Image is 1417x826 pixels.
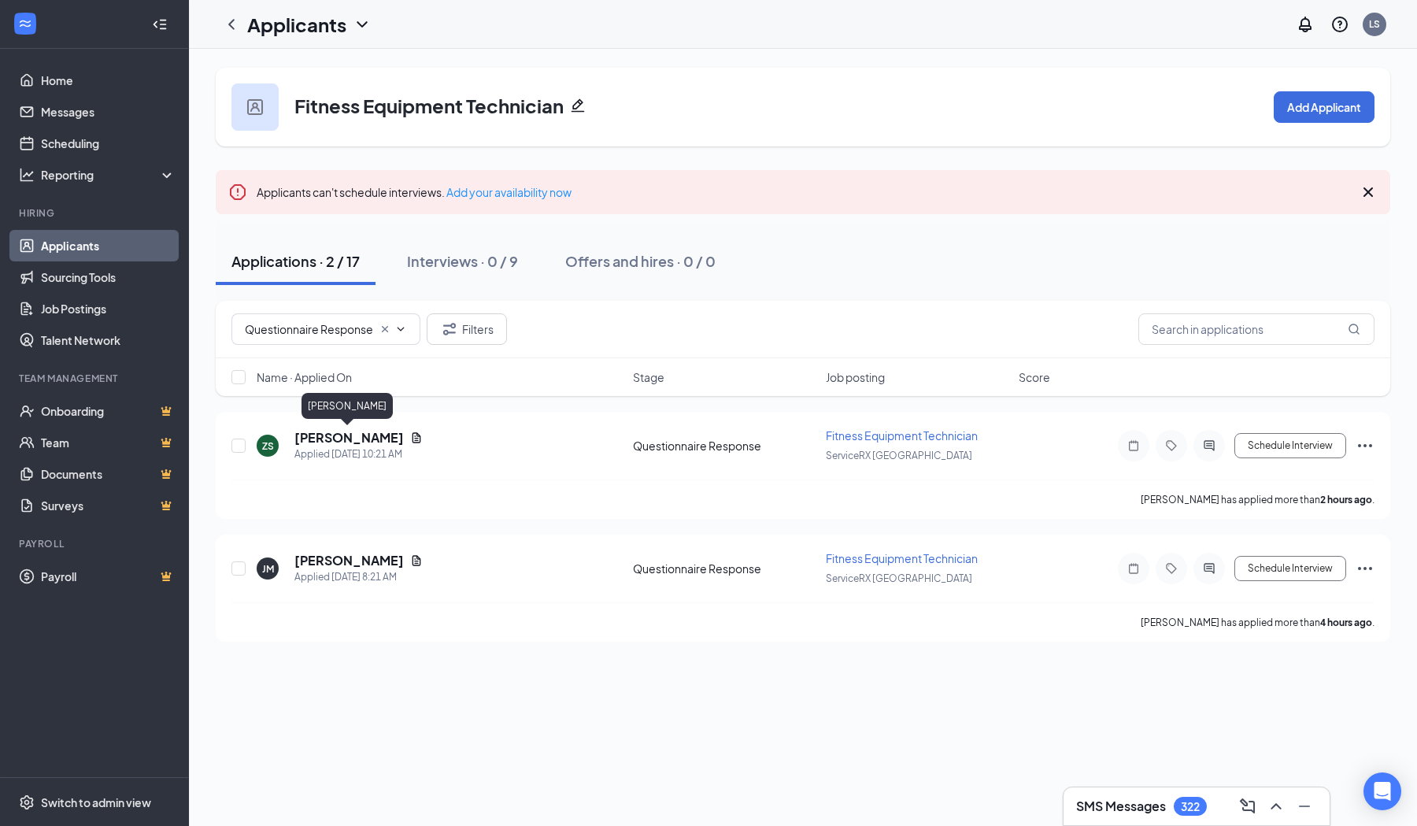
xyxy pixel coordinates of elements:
[294,552,404,569] h5: [PERSON_NAME]
[294,429,404,446] h5: [PERSON_NAME]
[570,98,586,113] svg: Pencil
[41,795,151,810] div: Switch to admin view
[41,167,176,183] div: Reporting
[826,450,972,461] span: ServiceRX [GEOGRAPHIC_DATA]
[1141,493,1374,506] p: [PERSON_NAME] has applied more than .
[294,569,423,585] div: Applied [DATE] 8:21 AM
[1019,369,1050,385] span: Score
[410,432,423,444] svg: Document
[1124,562,1143,575] svg: Note
[1296,15,1315,34] svg: Notifications
[245,320,372,338] input: All Stages
[826,428,978,443] span: Fitness Equipment Technician
[247,11,346,38] h1: Applicants
[41,395,176,427] a: OnboardingCrown
[394,323,407,335] svg: ChevronDown
[565,251,716,271] div: Offers and hires · 0 / 0
[1141,616,1374,629] p: [PERSON_NAME] has applied more than .
[294,446,423,462] div: Applied [DATE] 10:21 AM
[152,17,168,32] svg: Collapse
[222,15,241,34] svg: ChevronLeft
[633,438,816,454] div: Questionnaire Response
[1162,439,1181,452] svg: Tag
[257,369,352,385] span: Name · Applied On
[1181,800,1200,813] div: 322
[826,572,972,584] span: ServiceRX [GEOGRAPHIC_DATA]
[1369,17,1380,31] div: LS
[1320,494,1372,506] b: 2 hours ago
[19,206,172,220] div: Hiring
[302,393,393,419] div: [PERSON_NAME]
[826,369,885,385] span: Job posting
[41,293,176,324] a: Job Postings
[1320,617,1372,628] b: 4 hours ago
[294,92,564,119] h3: Fitness Equipment Technician
[231,251,360,271] div: Applications · 2 / 17
[41,427,176,458] a: TeamCrown
[633,561,816,576] div: Questionnaire Response
[1238,797,1257,816] svg: ComposeMessage
[353,15,372,34] svg: ChevronDown
[1295,797,1314,816] svg: Minimize
[41,65,176,96] a: Home
[41,261,176,293] a: Sourcing Tools
[1263,794,1289,819] button: ChevronUp
[1234,433,1346,458] button: Schedule Interview
[1138,313,1374,345] input: Search in applications
[41,458,176,490] a: DocumentsCrown
[262,439,274,453] div: ZS
[1235,794,1260,819] button: ComposeMessage
[262,562,274,576] div: JM
[1356,559,1374,578] svg: Ellipses
[1348,323,1360,335] svg: MagnifyingGlass
[41,96,176,128] a: Messages
[19,795,35,810] svg: Settings
[826,551,978,565] span: Fitness Equipment Technician
[379,323,391,335] svg: Cross
[19,167,35,183] svg: Analysis
[19,537,172,550] div: Payroll
[1162,562,1181,575] svg: Tag
[41,128,176,159] a: Scheduling
[1124,439,1143,452] svg: Note
[1076,798,1166,815] h3: SMS Messages
[41,324,176,356] a: Talent Network
[1359,183,1378,202] svg: Cross
[1234,556,1346,581] button: Schedule Interview
[1292,794,1317,819] button: Minimize
[407,251,518,271] div: Interviews · 0 / 9
[1330,15,1349,34] svg: QuestionInfo
[41,230,176,261] a: Applicants
[17,16,33,31] svg: WorkstreamLogo
[257,185,572,199] span: Applicants can't schedule interviews.
[1200,439,1219,452] svg: ActiveChat
[19,372,172,385] div: Team Management
[1274,91,1374,123] button: Add Applicant
[247,99,263,115] img: user icon
[228,183,247,202] svg: Error
[410,554,423,567] svg: Document
[41,490,176,521] a: SurveysCrown
[440,320,459,339] svg: Filter
[446,185,572,199] a: Add your availability now
[1356,436,1374,455] svg: Ellipses
[427,313,507,345] button: Filter Filters
[633,369,664,385] span: Stage
[41,561,176,592] a: PayrollCrown
[1200,562,1219,575] svg: ActiveChat
[1363,772,1401,810] div: Open Intercom Messenger
[1267,797,1286,816] svg: ChevronUp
